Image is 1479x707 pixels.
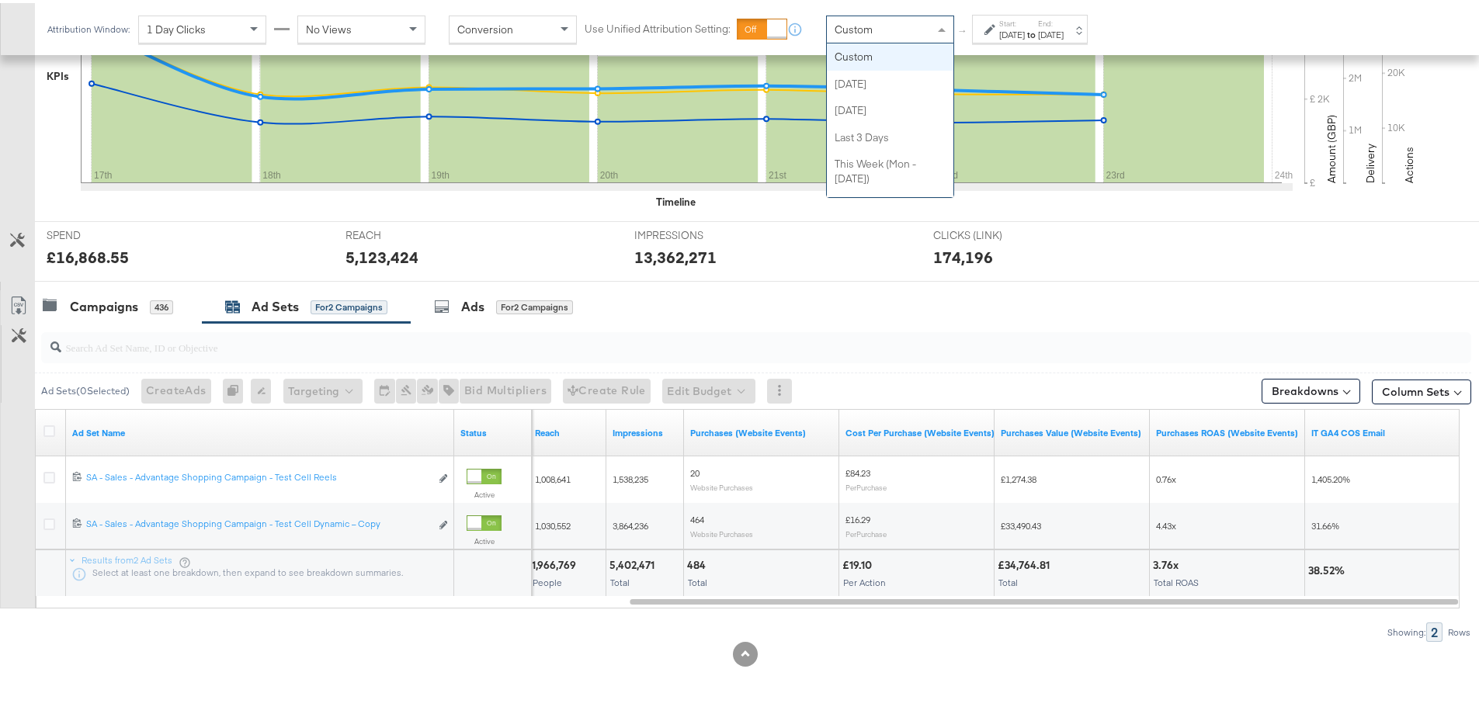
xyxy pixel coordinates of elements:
div: 1,966,769 [532,555,581,570]
div: 5,402,471 [609,555,659,570]
div: 174,196 [933,243,993,265]
div: Attribution Window: [47,21,130,32]
div: Ad Sets [252,295,299,313]
span: Custom [835,19,873,33]
label: End: [1038,16,1064,26]
div: Rows [1447,624,1471,635]
a: The average cost for each purchase tracked by your Custom Audience pixel on your website after pe... [845,424,995,436]
span: SPEND [47,225,163,240]
span: Total [998,574,1018,585]
div: Showing: [1387,624,1426,635]
a: Shows the current state of your Ad Set. [460,424,526,436]
span: CLICKS (LINK) [933,225,1050,240]
a: Your Ad Set name. [72,424,448,436]
span: ↑ [956,26,970,32]
span: 1,008,641 [535,470,571,482]
span: 1 Day Clicks [147,19,206,33]
div: 38.52% [1308,560,1349,575]
a: SA - Sales - Advantage Shopping Campaign - Test Cell Dynamic – Copy [86,515,430,531]
div: 3.76x [1153,555,1183,570]
span: 4.43x [1156,517,1176,529]
div: £19.10 [842,555,877,570]
div: for 2 Campaigns [311,297,387,311]
span: No Views [306,19,352,33]
span: 1,538,235 [613,470,648,482]
div: SA - Sales - Advantage Shopping Campaign - Test Cell Dynamic – Copy [86,515,430,527]
div: This Week (Mon - [DATE]) [827,147,953,189]
div: Campaigns [70,295,138,313]
div: Custom [827,40,953,68]
span: 31.66% [1311,517,1339,529]
span: Total [610,574,630,585]
a: The total value of the purchase actions tracked by your Custom Audience pixel on your website aft... [1001,424,1144,436]
span: 3,864,236 [613,517,648,529]
a: The number of people your ad was served to. [535,424,600,436]
text: Actions [1402,144,1416,180]
span: 20 [690,464,700,476]
div: Ad Sets ( 0 Selected) [41,381,130,395]
div: [DATE] [999,26,1025,38]
label: Active [467,533,502,543]
span: People [533,574,562,585]
div: Ads [461,295,484,313]
a: IT NET COS _ GA4 [1311,424,1454,436]
span: 1,030,552 [535,517,571,529]
div: 5,123,424 [345,243,418,265]
span: 0.76x [1156,470,1176,482]
div: 2 [1426,619,1443,639]
div: £34,764.81 [998,555,1054,570]
a: The total value of the purchase actions divided by spend tracked by your Custom Audience pixel on... [1156,424,1299,436]
label: Active [467,487,502,497]
text: Amount (GBP) [1325,112,1338,180]
sub: Per Purchase [845,526,887,535]
button: Breakdowns [1262,376,1360,400]
strong: to [1025,26,1038,37]
div: [DATE] [827,94,953,121]
a: The number of times a purchase was made tracked by your Custom Audience pixel on your website aft... [690,424,833,436]
div: This Week (Sun - [DATE]) [827,189,953,230]
span: £16.29 [845,511,870,522]
div: KPIs [47,66,69,81]
label: Use Unified Attribution Setting: [585,19,731,33]
label: Start: [999,16,1025,26]
span: Total [688,574,707,585]
div: 0 [223,376,251,400]
div: 436 [150,297,173,311]
div: 484 [687,555,710,570]
span: 1,405.20% [1311,470,1350,482]
sub: Website Purchases [690,526,753,535]
span: IMPRESSIONS [634,225,751,240]
div: for 2 Campaigns [496,297,573,311]
span: £1,274.38 [1001,470,1036,482]
div: £16,868.55 [47,243,129,265]
span: Total ROAS [1154,574,1199,585]
a: SA - Sales - Advantage Shopping Campaign - Test Cell Reels [86,468,430,484]
div: Timeline [656,192,696,206]
div: Last 3 Days [827,121,953,148]
span: Conversion [457,19,513,33]
sub: Website Purchases [690,480,753,489]
span: Per Action [843,574,886,585]
input: Search Ad Set Name, ID or Objective [61,323,1340,353]
div: [DATE] [1038,26,1064,38]
text: Delivery [1363,140,1377,180]
div: 13,362,271 [634,243,717,265]
span: £33,490.43 [1001,517,1041,529]
button: Column Sets [1372,376,1471,401]
a: The number of times your ad was served. On mobile apps an ad is counted as served the first time ... [613,424,678,436]
span: £84.23 [845,464,870,476]
span: 464 [690,511,704,522]
span: REACH [345,225,462,240]
div: [DATE] [827,68,953,95]
div: SA - Sales - Advantage Shopping Campaign - Test Cell Reels [86,468,430,480]
sub: Per Purchase [845,480,887,489]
